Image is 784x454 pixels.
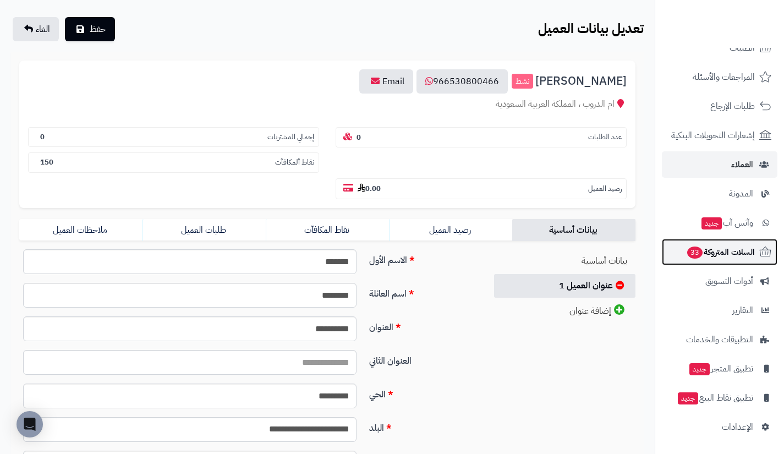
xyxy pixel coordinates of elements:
[28,98,627,111] div: ام الدروب ، المملكة العربية السعودية
[705,274,753,289] span: أدوات التسويق
[710,99,755,114] span: طلبات الإرجاع
[662,297,777,324] a: التقارير
[662,64,777,90] a: المراجعات والأسئلة
[662,385,777,411] a: تطبيق نقاط البيعجديد
[686,244,755,260] span: السلات المتروكة
[693,69,755,85] span: المراجعات والأسئلة
[662,414,777,440] a: الإعدادات
[90,23,106,36] span: حفظ
[357,132,361,143] b: 0
[538,19,644,39] b: تعديل بيانات العميل
[365,249,481,267] label: الاسم الأول
[662,210,777,236] a: وآتس آبجديد
[365,350,481,368] label: العنوان الثاني
[662,180,777,207] a: المدونة
[700,215,753,231] span: وآتس آب
[662,151,777,178] a: العملاء
[512,74,533,89] small: نشط
[662,122,777,149] a: إشعارات التحويلات البنكية
[662,239,777,265] a: السلات المتروكة33
[389,219,512,241] a: رصيد العميل
[359,69,413,94] a: Email
[416,69,508,94] a: 966530800466
[266,219,389,241] a: نقاط المكافآت
[19,219,142,241] a: ملاحظات العميل
[494,249,636,273] a: بيانات أساسية
[701,217,722,229] span: جديد
[588,132,622,143] small: عدد الطلبات
[17,411,43,437] div: Open Intercom Messenger
[662,326,777,353] a: التطبيقات والخدمات
[40,157,53,167] b: 150
[688,361,753,376] span: تطبيق المتجر
[677,390,753,406] span: تطبيق نقاط البيع
[662,35,777,61] a: الطلبات
[689,363,710,375] span: جديد
[365,417,481,435] label: البلد
[671,128,755,143] span: إشعارات التحويلات البنكية
[588,184,622,194] small: رصيد العميل
[494,274,636,298] a: عنوان العميل 1
[687,247,703,259] span: 33
[365,384,481,401] label: الحي
[13,17,59,41] a: الغاء
[512,219,635,241] a: بيانات أساسية
[678,392,698,404] span: جديد
[662,268,777,294] a: أدوات التسويق
[731,157,753,172] span: العملاء
[365,283,481,300] label: اسم العائلة
[535,75,627,87] span: [PERSON_NAME]
[267,132,314,143] small: إجمالي المشتريات
[365,316,481,334] label: العنوان
[40,132,45,142] b: 0
[142,219,266,241] a: طلبات العميل
[730,40,755,56] span: الطلبات
[662,93,777,119] a: طلبات الإرجاع
[722,419,753,435] span: الإعدادات
[65,17,115,41] button: حفظ
[686,332,753,347] span: التطبيقات والخدمات
[729,186,753,201] span: المدونة
[36,23,50,36] span: الغاء
[358,183,381,194] b: 0.00
[709,31,774,54] img: logo-2.png
[732,303,753,318] span: التقارير
[275,157,314,168] small: نقاط ألمكافآت
[494,299,636,323] a: إضافة عنوان
[662,355,777,382] a: تطبيق المتجرجديد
